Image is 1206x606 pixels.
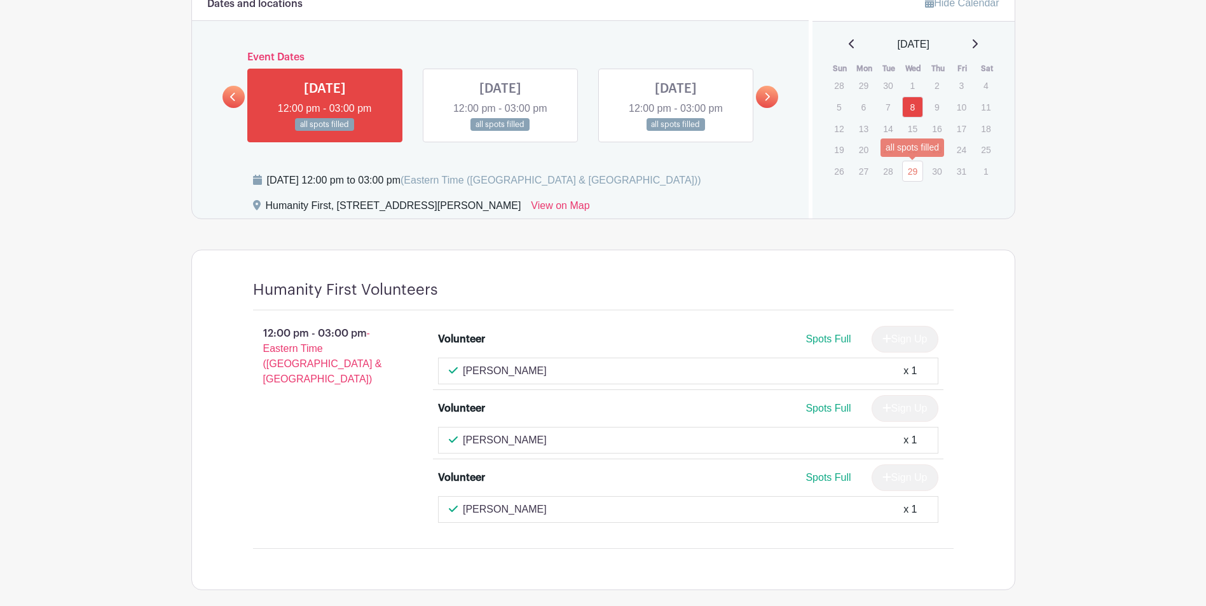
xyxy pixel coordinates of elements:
[881,138,944,157] div: all spots filled
[902,119,923,138] p: 15
[877,62,901,75] th: Tue
[253,281,438,299] h4: Humanity First Volunteers
[926,62,950,75] th: Thu
[805,403,851,414] span: Spots Full
[438,332,485,347] div: Volunteer
[926,97,947,117] p: 9
[901,62,926,75] th: Wed
[531,198,589,219] a: View on Map
[853,97,874,117] p: 6
[975,62,999,75] th: Sat
[877,76,898,95] p: 30
[877,119,898,138] p: 14
[951,76,972,95] p: 3
[903,502,917,517] div: x 1
[975,161,996,181] p: 1
[902,161,923,182] a: 29
[877,140,898,159] p: 21
[853,140,874,159] p: 20
[828,62,853,75] th: Sun
[877,161,898,181] p: 28
[266,198,521,219] div: Humanity First, [STREET_ADDRESS][PERSON_NAME]
[267,173,701,188] div: [DATE] 12:00 pm to 03:00 pm
[805,472,851,483] span: Spots Full
[902,97,923,118] a: 8
[245,51,757,64] h6: Event Dates
[438,470,485,485] div: Volunteer
[975,140,996,159] p: 25
[828,161,849,181] p: 26
[463,363,547,379] p: [PERSON_NAME]
[853,76,874,95] p: 29
[853,119,874,138] p: 13
[463,502,547,517] p: [PERSON_NAME]
[951,161,972,181] p: 31
[950,62,975,75] th: Fri
[975,97,996,117] p: 11
[898,37,929,52] span: [DATE]
[926,161,947,181] p: 30
[951,140,972,159] p: 24
[853,161,874,181] p: 27
[877,97,898,117] p: 7
[828,97,849,117] p: 5
[263,328,382,384] span: - Eastern Time ([GEOGRAPHIC_DATA] & [GEOGRAPHIC_DATA])
[951,119,972,138] p: 17
[903,363,917,379] div: x 1
[903,433,917,448] div: x 1
[463,433,547,448] p: [PERSON_NAME]
[438,401,485,416] div: Volunteer
[926,76,947,95] p: 2
[233,321,418,392] p: 12:00 pm - 03:00 pm
[828,119,849,138] p: 12
[853,62,877,75] th: Mon
[975,76,996,95] p: 4
[902,76,923,95] p: 1
[926,119,947,138] p: 16
[828,76,849,95] p: 28
[805,333,851,344] span: Spots Full
[951,97,972,117] p: 10
[401,175,701,185] span: (Eastern Time ([GEOGRAPHIC_DATA] & [GEOGRAPHIC_DATA]))
[828,140,849,159] p: 19
[975,119,996,138] p: 18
